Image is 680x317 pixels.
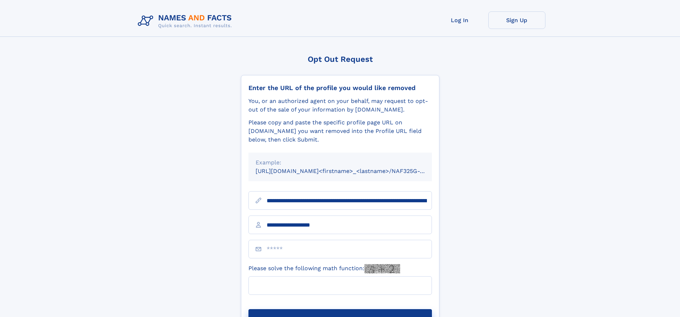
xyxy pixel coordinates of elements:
[135,11,238,31] img: Logo Names and Facts
[488,11,545,29] a: Sign Up
[256,168,445,174] small: [URL][DOMAIN_NAME]<firstname>_<lastname>/NAF325G-xxxxxxxx
[431,11,488,29] a: Log In
[248,84,432,92] div: Enter the URL of the profile you would like removed
[241,55,439,64] div: Opt Out Request
[248,118,432,144] div: Please copy and paste the specific profile page URL on [DOMAIN_NAME] you want removed into the Pr...
[256,158,425,167] div: Example:
[248,264,400,273] label: Please solve the following math function:
[248,97,432,114] div: You, or an authorized agent on your behalf, may request to opt-out of the sale of your informatio...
